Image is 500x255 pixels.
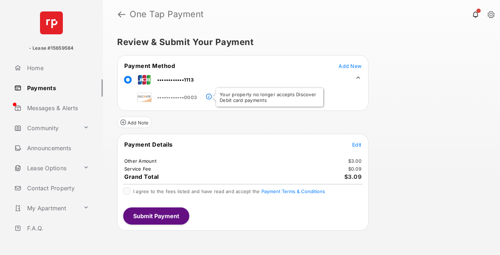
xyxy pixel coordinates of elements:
[11,139,103,157] a: Announcements
[348,166,362,172] td: $0.09
[261,188,325,194] button: I agree to the fees listed and have read and accept the
[11,79,103,97] a: Payments
[123,207,189,225] button: Submit Payment
[133,188,325,194] span: I agree to the fees listed and have read and accept the
[344,173,362,180] span: $3.09
[157,94,197,100] span: ••••••••••••0003
[11,59,103,77] a: Home
[124,166,152,172] td: Service Fee
[339,63,361,69] span: Add New
[11,180,103,197] a: Contact Property
[216,88,323,107] div: Your property no longer accepts Discover Debit card payments
[11,99,103,117] a: Messages & Alerts
[11,119,80,137] a: Community
[124,158,157,164] td: Other Amount
[339,62,361,69] button: Add New
[124,62,175,69] span: Payment Method
[352,141,361,148] button: Edit
[348,158,362,164] td: $3.00
[40,11,63,34] img: svg+xml;base64,PHN2ZyB4bWxucz0iaHR0cDovL3d3dy53My5vcmcvMjAwMC9zdmciIHdpZHRoPSI2NCIgaGVpZ2h0PSI2NC...
[11,160,80,177] a: Lease Options
[124,173,159,180] span: Grand Total
[117,38,480,46] h5: Review & Submit Your Payment
[157,77,194,83] span: ••••••••••••1113
[29,45,74,52] p: - Lease #15659584
[352,142,361,148] span: Edit
[11,200,80,217] a: My Apartment
[11,220,103,237] a: F.A.Q.
[212,88,272,100] a: Payment Method Unavailable
[117,117,152,128] button: Add Note
[130,10,204,19] strong: One Tap Payment
[124,141,173,148] span: Payment Details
